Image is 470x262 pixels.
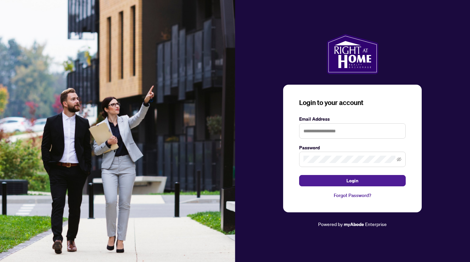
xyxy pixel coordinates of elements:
span: Login [346,175,358,186]
img: ma-logo [327,34,378,74]
h3: Login to your account [299,98,406,107]
label: Email Address [299,115,406,123]
label: Password [299,144,406,151]
a: myAbode [344,221,364,228]
span: eye-invisible [397,157,401,162]
span: Enterprise [365,221,387,227]
button: Login [299,175,406,186]
span: Powered by [318,221,343,227]
a: Forgot Password? [299,192,406,199]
